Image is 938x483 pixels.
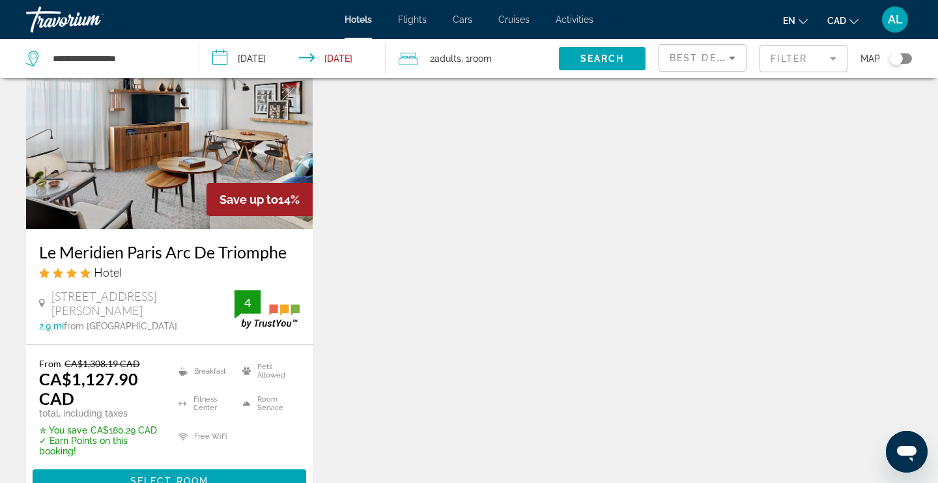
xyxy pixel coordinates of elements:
span: Room [470,53,492,64]
span: from [GEOGRAPHIC_DATA] [64,321,177,331]
li: Breakfast [172,358,236,384]
a: Flights [398,14,427,25]
span: [STREET_ADDRESS][PERSON_NAME] [51,289,234,318]
a: Activities [556,14,593,25]
button: Travelers: 2 adults, 0 children [386,39,559,78]
p: total, including taxes [39,408,162,419]
div: 4 [234,295,261,310]
button: Filter [760,44,847,73]
span: , 1 [461,49,492,68]
p: CA$180.29 CAD [39,425,162,435]
del: CA$1,308.19 CAD [64,358,140,369]
div: 14% [206,183,313,216]
div: 4 star Hotel [39,265,300,279]
button: Search [559,47,646,70]
span: From [39,358,61,369]
a: Le Meridien Paris Arc De Triomphe [39,242,300,262]
span: Save up to [220,193,278,206]
span: ✮ You save [39,425,87,435]
a: Travorium [26,3,156,36]
span: Hotel [94,265,122,279]
mat-select: Sort by [670,50,735,66]
span: 2.9 mi [39,321,64,331]
p: ✓ Earn Points on this booking! [39,435,162,456]
ins: CA$1,127.90 CAD [39,369,138,408]
iframe: Bouton de lancement de la fenêtre de messagerie [886,431,928,473]
span: Adults [434,53,461,64]
img: trustyou-badge.svg [234,290,300,329]
li: Room Service [236,391,300,417]
span: AL [888,13,903,26]
span: Search [580,53,625,64]
button: User Menu [878,6,912,33]
span: Best Deals [670,53,737,63]
button: Check-in date: Nov 27, 2025 Check-out date: Nov 30, 2025 [199,39,386,78]
button: Change currency [827,11,859,30]
span: en [783,16,795,26]
img: Hotel image [26,21,313,229]
span: CAD [827,16,846,26]
a: Hotels [345,14,372,25]
button: Change language [783,11,808,30]
li: Pets Allowed [236,358,300,384]
li: Fitness Center [172,391,236,417]
button: Toggle map [880,53,912,64]
a: Cruises [498,14,530,25]
span: 2 [430,49,461,68]
span: Map [860,49,880,68]
a: Cars [453,14,472,25]
li: Free WiFi [172,424,236,450]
